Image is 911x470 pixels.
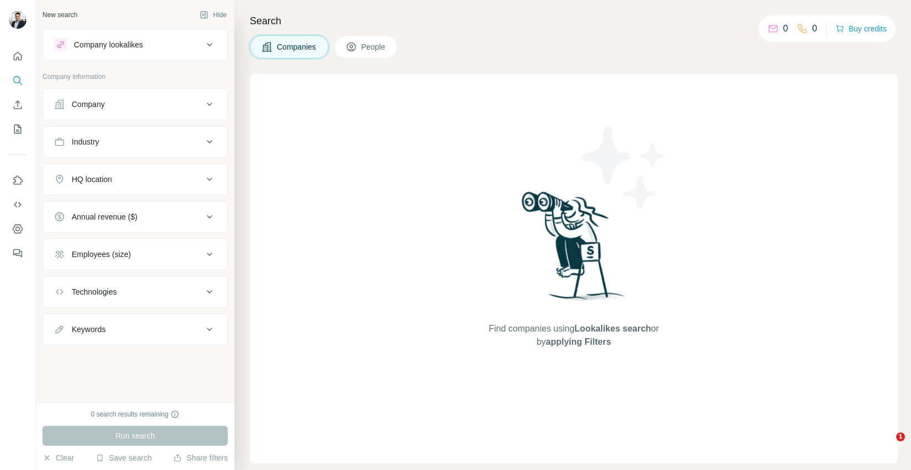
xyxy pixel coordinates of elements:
[72,249,131,260] div: Employees (size)
[72,136,99,147] div: Industry
[9,46,26,66] button: Quick start
[72,99,105,110] div: Company
[95,452,152,463] button: Save search
[72,211,137,222] div: Annual revenue ($)
[574,118,673,217] img: Surfe Illustration - Stars
[72,324,105,335] div: Keywords
[250,13,898,29] h4: Search
[874,432,900,459] iframe: Intercom live chat
[43,241,227,268] button: Employees (size)
[72,286,117,297] div: Technologies
[43,316,227,343] button: Keywords
[42,72,228,82] p: Company information
[43,91,227,117] button: Company
[896,432,905,441] span: 1
[43,279,227,305] button: Technologies
[43,166,227,193] button: HQ location
[9,71,26,90] button: Search
[9,11,26,29] img: Avatar
[546,337,611,346] span: applying Filters
[9,119,26,139] button: My lists
[9,219,26,239] button: Dashboard
[277,41,317,52] span: Companies
[9,243,26,263] button: Feedback
[43,129,227,155] button: Industry
[9,170,26,190] button: Use Surfe on LinkedIn
[91,409,180,419] div: 0 search results remaining
[835,21,887,36] button: Buy credits
[361,41,387,52] span: People
[517,189,631,312] img: Surfe Illustration - Woman searching with binoculars
[9,95,26,115] button: Enrich CSV
[575,324,651,333] span: Lookalikes search
[72,174,112,185] div: HQ location
[173,452,228,463] button: Share filters
[74,39,143,50] div: Company lookalikes
[42,452,74,463] button: Clear
[485,322,662,349] span: Find companies using or by
[43,204,227,230] button: Annual revenue ($)
[9,195,26,215] button: Use Surfe API
[812,22,817,35] p: 0
[43,31,227,58] button: Company lookalikes
[783,22,788,35] p: 0
[192,7,234,23] button: Hide
[42,10,77,20] div: New search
